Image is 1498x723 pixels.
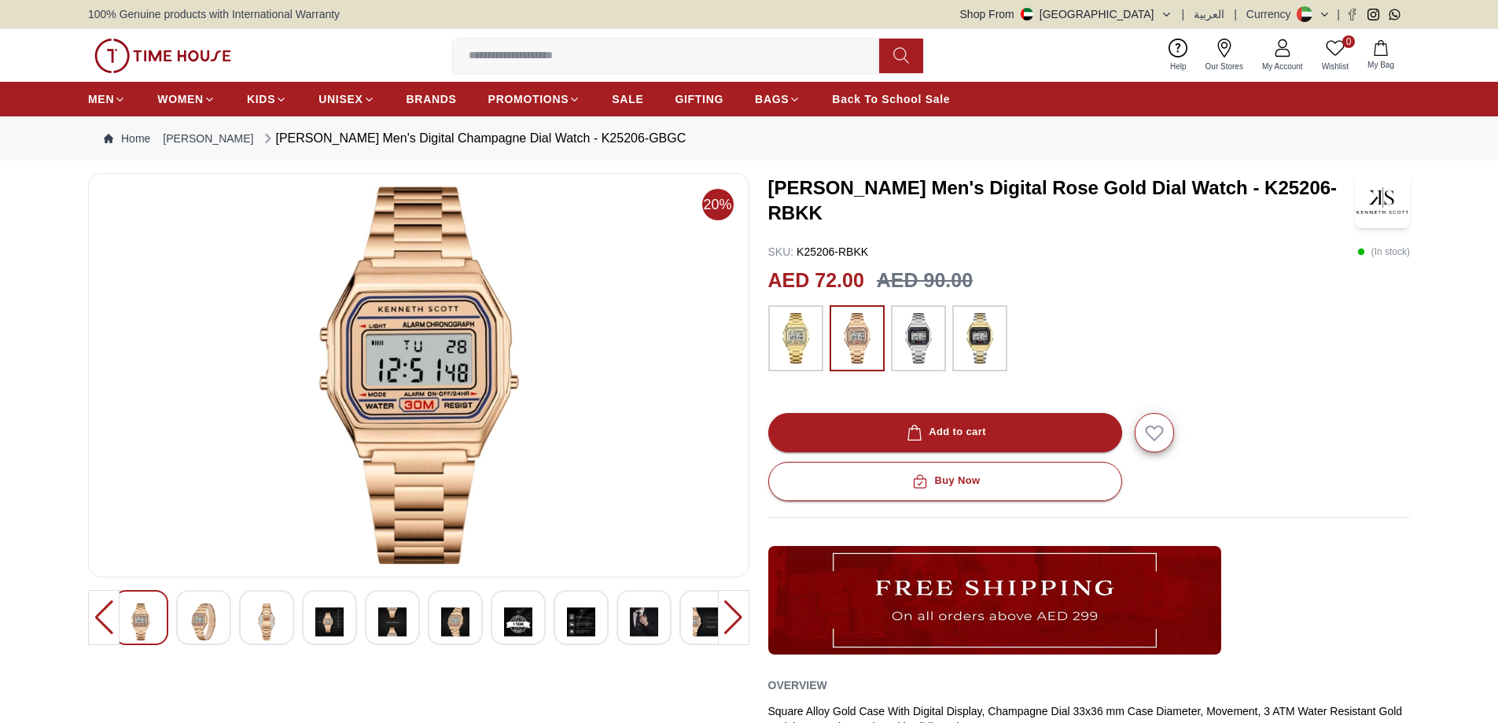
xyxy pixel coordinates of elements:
[441,603,469,640] img: Kenneth Scott Men's Digital Champagne Dial Watch - K25206-GBGC
[1342,35,1355,48] span: 0
[104,131,150,146] a: Home
[94,39,231,73] img: ...
[407,85,457,113] a: BRANDS
[163,131,253,146] a: [PERSON_NAME]
[702,189,734,220] span: 20%
[768,266,864,296] h2: AED 72.00
[247,85,287,113] a: KIDS
[768,546,1221,655] img: ...
[190,603,218,640] img: Kenneth Scott Men's Digital Champagne Dial Watch - K25206-GBGC
[1389,9,1400,20] a: Whatsapp
[101,186,736,564] img: Kenneth Scott Men's Digital Champagne Dial Watch - K25206-GBGC
[157,85,215,113] a: WOMEN
[899,313,938,363] img: ...
[252,603,281,640] img: Kenneth Scott Men's Digital Champagne Dial Watch - K25206-GBGC
[1164,61,1193,72] span: Help
[567,603,595,640] img: Kenneth Scott Men's Digital Champagne Dial Watch - K25206-GBGC
[378,603,407,640] img: Kenneth Scott Men's Digital Champagne Dial Watch - K25206-GBGC
[247,91,275,107] span: KIDS
[1357,244,1410,260] p: ( In stock )
[1021,8,1033,20] img: United Arab Emirates
[755,91,789,107] span: BAGS
[88,116,1410,160] nav: Breadcrumb
[768,413,1122,452] button: Add to cart
[1182,6,1185,22] span: |
[768,175,1356,226] h3: [PERSON_NAME] Men's Digital Rose Gold Dial Watch - K25206-RBKK
[260,129,686,148] div: [PERSON_NAME] Men's Digital Champagne Dial Watch - K25206-GBGC
[157,91,204,107] span: WOMEN
[88,91,114,107] span: MEN
[768,462,1122,501] button: Buy Now
[1337,6,1340,22] span: |
[776,313,815,363] img: ...
[315,603,344,640] img: Kenneth Scott Men's Digital Champagne Dial Watch - K25206-GBGC
[768,245,794,258] span: SKU :
[88,6,340,22] span: 100% Genuine products with International Warranty
[877,266,973,296] h3: AED 90.00
[1316,61,1355,72] span: Wishlist
[1367,9,1379,20] a: Instagram
[88,85,126,113] a: MEN
[755,85,801,113] a: BAGS
[1355,173,1410,228] img: Kenneth Scott Men's Digital Rose Gold Dial Watch - K25206-RBKK
[832,91,950,107] span: Back To School Sale
[768,673,827,697] h2: Overview
[960,313,999,363] img: ...
[768,244,869,260] p: K25206-RBKK
[612,85,643,113] a: SALE
[832,85,950,113] a: Back To School Sale
[1358,37,1404,74] button: My Bag
[1312,35,1358,76] a: 0Wishlist
[675,91,723,107] span: GIFTING
[1194,6,1224,22] button: العربية
[630,603,658,640] img: Kenneth Scott Men's Digital Champagne Dial Watch - K25206-GBGC
[488,91,569,107] span: PROMOTIONS
[904,423,986,441] div: Add to cart
[612,91,643,107] span: SALE
[837,313,877,363] img: ...
[1346,9,1358,20] a: Facebook
[909,472,980,490] div: Buy Now
[488,85,581,113] a: PROMOTIONS
[675,85,723,113] a: GIFTING
[1196,35,1253,76] a: Our Stores
[693,603,721,640] img: Kenneth Scott Men's Digital Champagne Dial Watch - K25206-GBGC
[407,91,457,107] span: BRANDS
[318,91,363,107] span: UNISEX
[1246,6,1297,22] div: Currency
[318,85,374,113] a: UNISEX
[960,6,1172,22] button: Shop From[GEOGRAPHIC_DATA]
[1234,6,1237,22] span: |
[1161,35,1196,76] a: Help
[127,603,155,640] img: Kenneth Scott Men's Digital Champagne Dial Watch - K25206-GBGC
[1361,59,1400,71] span: My Bag
[1199,61,1250,72] span: Our Stores
[1256,61,1309,72] span: My Account
[504,603,532,640] img: Kenneth Scott Men's Digital Champagne Dial Watch - K25206-GBGC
